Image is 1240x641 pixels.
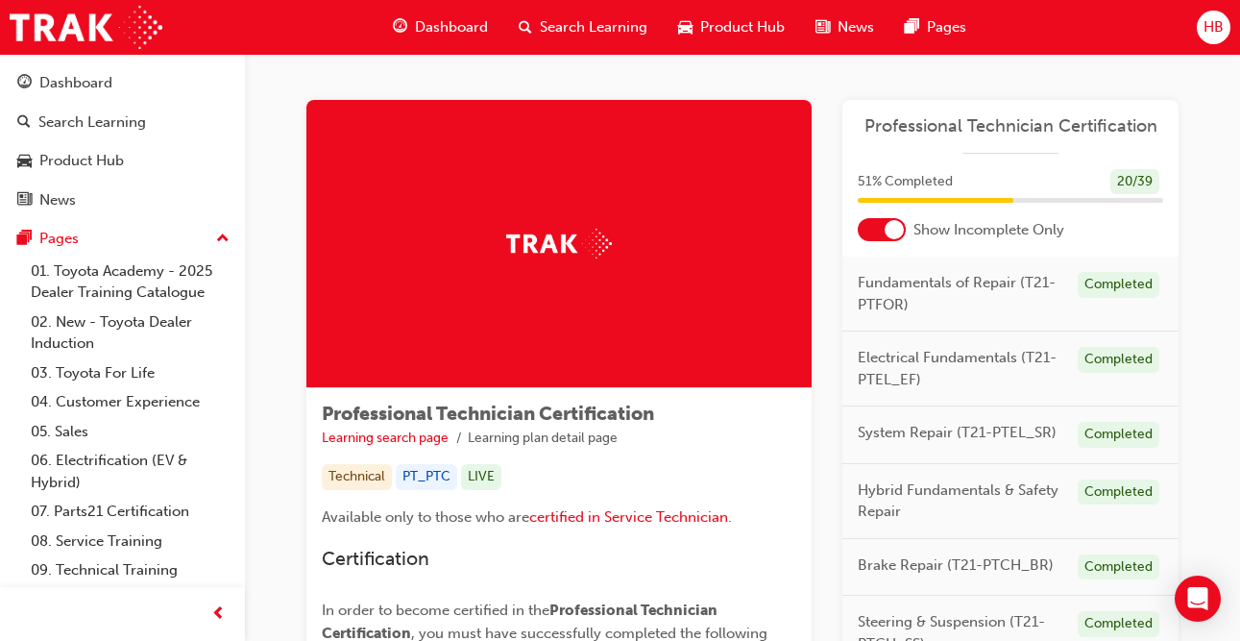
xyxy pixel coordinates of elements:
[23,387,237,417] a: 04. Customer Experience
[23,417,237,447] a: 05. Sales
[913,219,1064,241] span: Show Incomplete Only
[858,480,1062,523] span: Hybrid Fundamentals & Safety Repair
[461,464,501,490] div: LIVE
[858,272,1062,315] span: Fundamentals of Repair (T21-PTFOR)
[39,228,79,250] div: Pages
[415,16,488,38] span: Dashboard
[1078,272,1159,298] div: Completed
[858,422,1057,444] span: System Repair (T21-PTEL_SR)
[17,153,32,170] span: car-icon
[23,358,237,388] a: 03. Toyota For Life
[1110,169,1159,195] div: 20 / 39
[322,508,529,526] span: Available only to those who are
[39,150,124,172] div: Product Hub
[663,8,800,47] a: car-iconProduct Hub
[858,171,953,193] span: 51 % Completed
[540,16,647,38] span: Search Learning
[927,16,966,38] span: Pages
[1078,555,1159,580] div: Completed
[393,15,407,39] span: guage-icon
[8,221,237,257] button: Pages
[23,308,237,358] a: 02. New - Toyota Dealer Induction
[1078,422,1159,448] div: Completed
[17,231,32,248] span: pages-icon
[322,403,654,425] span: Professional Technician Certification
[519,15,532,39] span: search-icon
[858,347,1062,390] span: Electrical Fundamentals (T21-PTEL_EF)
[23,585,237,615] a: 10. TUNE Rev-Up Training
[1078,480,1159,505] div: Completed
[503,8,663,47] a: search-iconSearch Learning
[1175,576,1221,622] div: Open Intercom Messenger
[468,428,618,450] li: Learning plan detail page
[377,8,503,47] a: guage-iconDashboard
[10,6,162,49] img: Trak
[728,508,732,526] span: .
[23,527,237,556] a: 08. Service Training
[211,603,226,627] span: prev-icon
[1078,611,1159,637] div: Completed
[858,115,1163,137] a: Professional Technician Certification
[39,189,76,211] div: News
[1197,11,1230,44] button: HB
[17,114,31,132] span: search-icon
[8,62,237,221] button: DashboardSearch LearningProduct HubNews
[39,72,112,94] div: Dashboard
[905,15,919,39] span: pages-icon
[506,229,612,259] img: Trak
[322,464,392,490] div: Technical
[23,555,237,585] a: 09. Technical Training
[38,111,146,134] div: Search Learning
[529,508,728,526] a: certified in Service Technician
[838,16,874,38] span: News
[815,15,830,39] span: news-icon
[322,430,449,446] a: Learning search page
[322,548,429,570] span: Certification
[17,75,32,92] span: guage-icon
[858,555,1054,577] span: Brake Repair (T21-PTCH_BR)
[216,227,230,252] span: up-icon
[8,65,237,101] a: Dashboard
[396,464,457,490] div: PT_PTC
[800,8,889,47] a: news-iconNews
[8,183,237,218] a: News
[23,497,237,527] a: 07. Parts21 Certification
[1204,16,1224,38] span: HB
[678,15,693,39] span: car-icon
[889,8,982,47] a: pages-iconPages
[8,143,237,179] a: Product Hub
[8,105,237,140] a: Search Learning
[23,257,237,308] a: 01. Toyota Academy - 2025 Dealer Training Catalogue
[322,602,549,619] span: In order to become certified in the
[700,16,785,38] span: Product Hub
[1078,347,1159,373] div: Completed
[17,192,32,210] span: news-icon
[23,446,237,497] a: 06. Electrification (EV & Hybrid)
